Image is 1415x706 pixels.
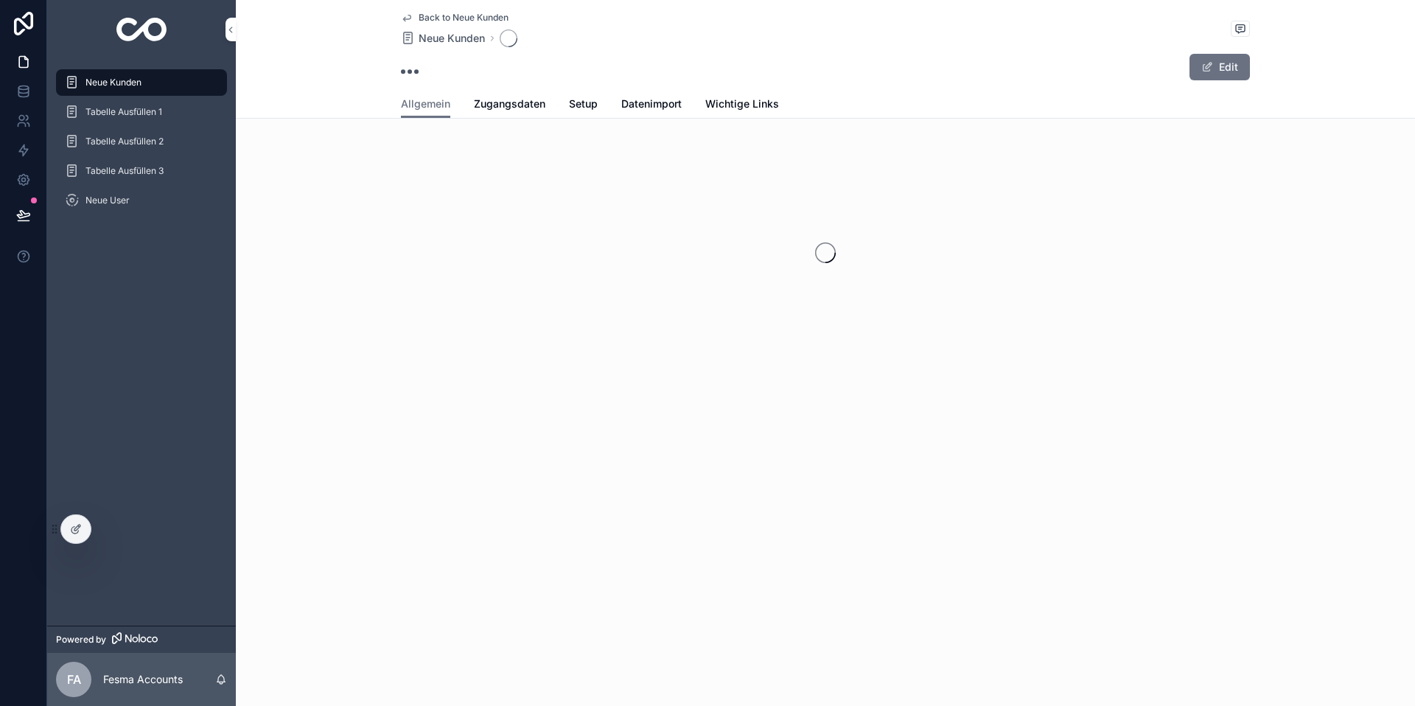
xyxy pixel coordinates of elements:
[569,97,598,111] span: Setup
[85,77,141,88] span: Neue Kunden
[1189,54,1250,80] button: Edit
[47,626,236,653] a: Powered by
[621,97,682,111] span: Datenimport
[705,91,779,120] a: Wichtige Links
[401,97,450,111] span: Allgemein
[401,12,509,24] a: Back to Neue Kunden
[621,91,682,120] a: Datenimport
[67,671,81,688] span: FA
[705,97,779,111] span: Wichtige Links
[56,634,106,646] span: Powered by
[103,672,183,687] p: Fesma Accounts
[85,165,164,177] span: Tabelle Ausfüllen 3
[85,195,130,206] span: Neue User
[569,91,598,120] a: Setup
[56,187,227,214] a: Neue User
[56,158,227,184] a: Tabelle Ausfüllen 3
[56,128,227,155] a: Tabelle Ausfüllen 2
[47,59,236,233] div: scrollable content
[474,97,545,111] span: Zugangsdaten
[56,69,227,96] a: Neue Kunden
[85,136,164,147] span: Tabelle Ausfüllen 2
[474,91,545,120] a: Zugangsdaten
[85,106,162,118] span: Tabelle Ausfüllen 1
[56,99,227,125] a: Tabelle Ausfüllen 1
[419,12,509,24] span: Back to Neue Kunden
[116,18,167,41] img: App logo
[401,91,450,119] a: Allgemein
[419,31,485,46] span: Neue Kunden
[401,31,485,46] a: Neue Kunden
